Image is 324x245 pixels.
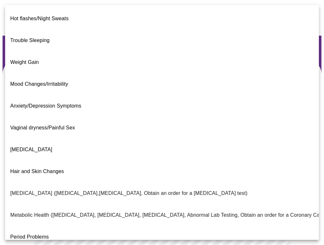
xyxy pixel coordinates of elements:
[10,59,39,65] span: Weight Gain
[10,189,247,197] p: [MEDICAL_DATA] ([MEDICAL_DATA],[MEDICAL_DATA], Obtain an order for a [MEDICAL_DATA] test)
[10,125,75,130] span: Vaginal dryness/Painful Sex
[10,38,50,43] span: Trouble Sleeping
[10,234,49,240] span: Period Problems
[10,81,68,87] span: Mood Changes/Irritability
[10,16,69,21] span: Hot flashes/Night Sweats
[10,169,64,174] span: Hair and Skin Changes
[10,103,81,109] span: Anxiety/Depression Symptoms
[10,147,52,152] span: [MEDICAL_DATA]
